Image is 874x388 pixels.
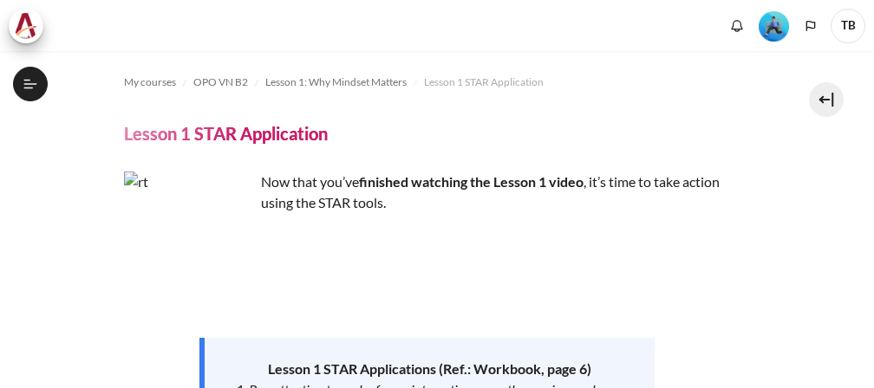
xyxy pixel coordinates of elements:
a: Architeck Architeck [9,9,52,43]
img: Level #3 [759,11,789,42]
nav: Navigation bar [124,68,751,96]
span: Lesson 1 STAR Application [424,74,544,90]
img: Architeck [14,13,38,39]
a: User menu [831,9,865,43]
a: OPO VN B2 [193,72,248,93]
a: Level #3 [752,10,796,42]
strong: finished watching the Lesson 1 video [359,173,584,190]
div: Show notification window with no new notifications [724,13,750,39]
a: Lesson 1 STAR Application [424,72,544,93]
strong: Lesson 1 STAR Applications (Ref.: Workbook, page 6) [268,360,591,377]
p: Now that you’ve , it’s time to take action using the STAR tools. [124,171,731,213]
h4: Lesson 1 STAR Application [124,122,328,145]
span: TB [831,9,865,43]
div: Level #3 [759,10,789,42]
span: My courses [124,74,176,90]
span: Lesson 1: Why Mindset Matters [265,74,407,90]
img: rt [124,171,254,301]
span: OPO VN B2 [193,74,248,90]
button: Languages [798,13,824,39]
a: My courses [124,72,176,93]
a: Lesson 1: Why Mindset Matters [265,72,407,93]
